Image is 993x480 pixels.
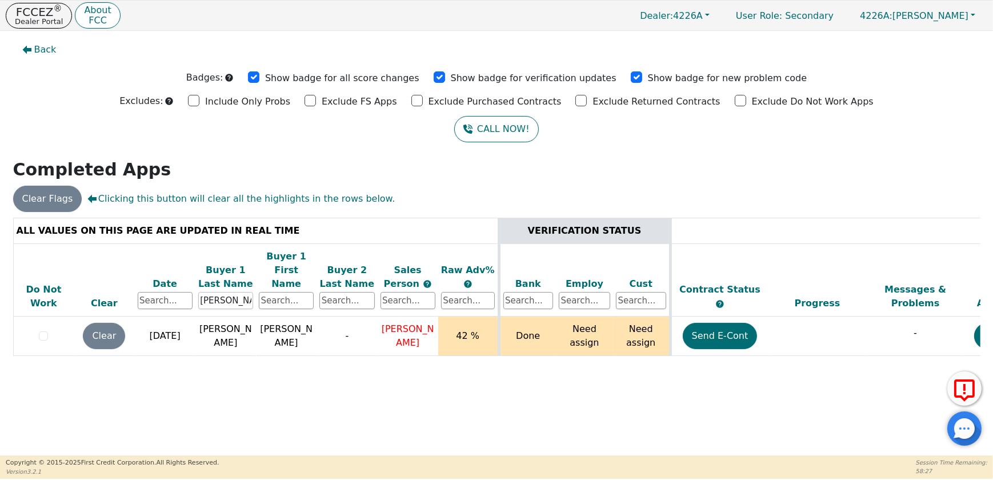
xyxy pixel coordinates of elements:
[265,71,419,85] p: Show badge for all score changes
[138,292,193,309] input: Search...
[138,277,193,291] div: Date
[559,292,610,309] input: Search...
[752,95,874,109] p: Exclude Do Not Work Apps
[13,37,66,63] button: Back
[648,71,807,85] p: Show badge for new problem code
[429,95,562,109] p: Exclude Purchased Contracts
[592,95,720,109] p: Exclude Returned Contracts
[947,371,982,406] button: Report Error to FCC
[205,95,290,109] p: Include Only Probs
[319,263,374,291] div: Buyer 2 Last Name
[156,459,219,466] span: All Rights Reserved.
[84,6,111,15] p: About
[15,18,63,25] p: Dealer Portal
[119,94,163,108] p: Excludes:
[860,10,968,21] span: [PERSON_NAME]
[17,283,71,310] div: Do Not Work
[503,277,554,291] div: Bank
[628,7,722,25] button: Dealer:4226A
[451,71,616,85] p: Show badge for verification updates
[198,263,253,291] div: Buyer 1 Last Name
[559,277,610,291] div: Employ
[259,292,314,309] input: Search...
[771,297,864,310] div: Progress
[75,2,120,29] button: AboutFCC
[15,6,63,18] p: FCCEZ
[17,224,495,238] div: ALL VALUES ON THIS PAGE ARE UPDATED IN REAL TIME
[382,323,434,348] span: [PERSON_NAME]
[384,265,423,289] span: Sales Person
[724,5,845,27] p: Secondary
[848,7,987,25] button: 4226A:[PERSON_NAME]
[319,292,374,309] input: Search...
[916,467,987,475] p: 58:27
[195,317,256,356] td: [PERSON_NAME]
[916,458,987,467] p: Session Time Remaining:
[34,43,57,57] span: Back
[503,292,554,309] input: Search...
[381,292,435,309] input: Search...
[6,467,219,476] p: Version 3.2.1
[83,323,125,349] button: Clear
[13,159,171,179] strong: Completed Apps
[6,3,72,29] button: FCCEZ®Dealer Portal
[456,330,479,341] span: 42 %
[84,16,111,25] p: FCC
[186,71,223,85] p: Badges:
[736,10,782,21] span: User Role :
[640,10,703,21] span: 4226A
[13,186,82,212] button: Clear Flags
[198,292,253,309] input: Search...
[77,297,131,310] div: Clear
[503,224,666,238] div: VERIFICATION STATUS
[441,292,495,309] input: Search...
[869,326,962,340] p: -
[317,317,377,356] td: -
[441,265,495,275] span: Raw Adv%
[256,317,317,356] td: [PERSON_NAME]
[616,292,666,309] input: Search...
[613,317,670,356] td: Need assign
[724,5,845,27] a: User Role: Secondary
[616,277,666,291] div: Cust
[860,10,892,21] span: 4226A:
[499,317,556,356] td: Done
[135,317,195,356] td: [DATE]
[87,192,395,206] span: Clicking this button will clear all the highlights in the rows below.
[640,10,673,21] span: Dealer:
[454,116,538,142] button: CALL NOW!
[869,283,962,310] div: Messages & Problems
[679,284,760,295] span: Contract Status
[556,317,613,356] td: Need assign
[322,95,397,109] p: Exclude FS Apps
[54,3,62,14] sup: ®
[683,323,758,349] button: Send E-Cont
[6,458,219,468] p: Copyright © 2015- 2025 First Credit Corporation.
[259,250,314,291] div: Buyer 1 First Name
